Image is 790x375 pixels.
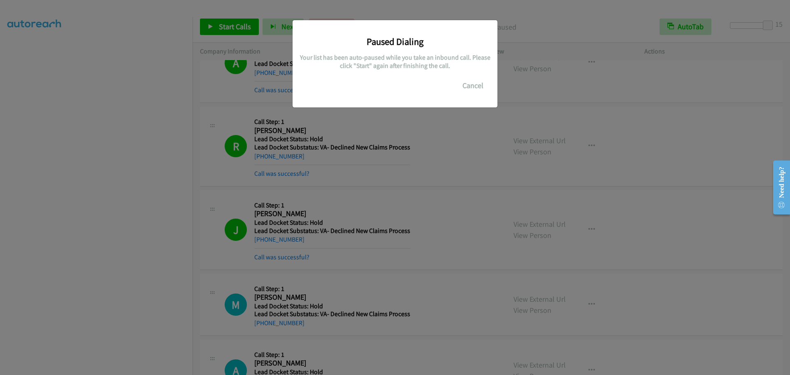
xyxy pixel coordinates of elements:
[455,77,491,94] button: Cancel
[299,36,491,47] h3: Paused Dialing
[766,155,790,220] iframe: Resource Center
[299,54,491,70] h5: Your list has been auto-paused while you take an inbound call. Please click "Start" again after f...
